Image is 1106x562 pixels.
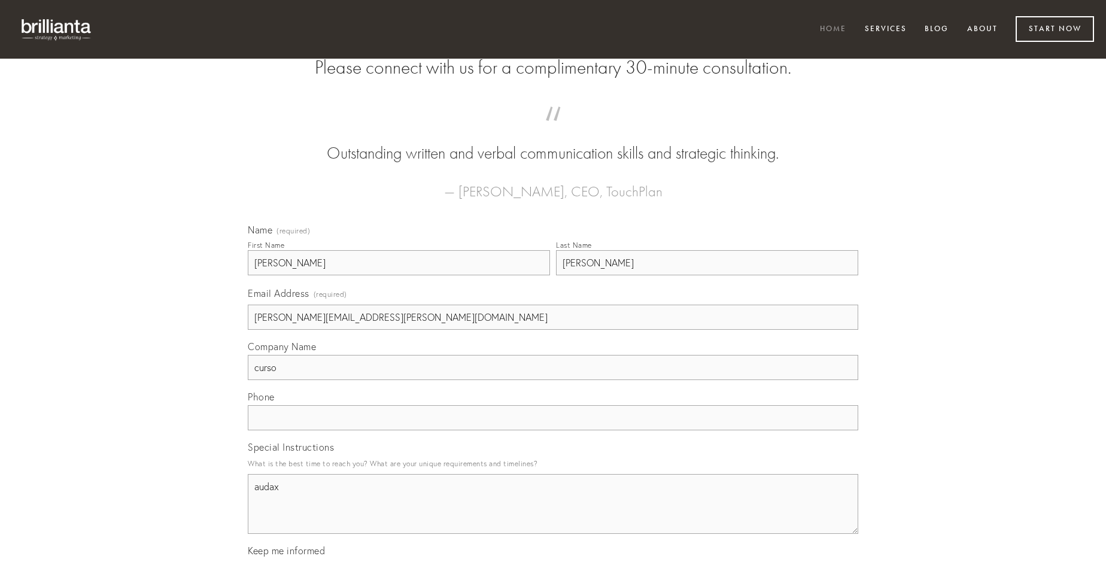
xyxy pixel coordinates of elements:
[248,341,316,353] span: Company Name
[248,441,334,453] span: Special Instructions
[917,20,956,40] a: Blog
[556,241,592,250] div: Last Name
[959,20,1005,40] a: About
[248,287,309,299] span: Email Address
[248,545,325,557] span: Keep me informed
[812,20,854,40] a: Home
[314,286,347,302] span: (required)
[1016,16,1094,42] a: Start Now
[248,224,272,236] span: Name
[248,474,858,534] textarea: audax
[12,12,102,47] img: brillianta - research, strategy, marketing
[857,20,914,40] a: Services
[248,241,284,250] div: First Name
[267,119,839,142] span: “
[248,455,858,472] p: What is the best time to reach you? What are your unique requirements and timelines?
[276,227,310,235] span: (required)
[267,119,839,165] blockquote: Outstanding written and verbal communication skills and strategic thinking.
[248,391,275,403] span: Phone
[248,56,858,79] h2: Please connect with us for a complimentary 30-minute consultation.
[267,165,839,203] figcaption: — [PERSON_NAME], CEO, TouchPlan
